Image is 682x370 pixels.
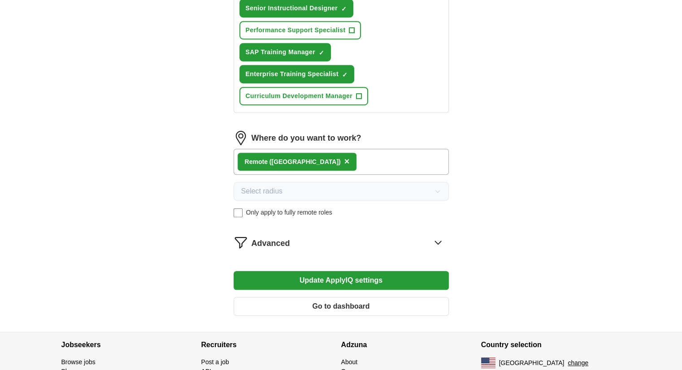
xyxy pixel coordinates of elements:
[246,47,315,57] span: SAP Training Manager
[201,358,229,366] a: Post a job
[239,65,354,83] button: Enterprise Training Specialist✓
[344,156,350,166] span: ×
[252,237,290,250] span: Advanced
[499,358,565,368] span: [GEOGRAPHIC_DATA]
[481,357,495,368] img: US flag
[234,208,243,217] input: Only apply to fully remote roles
[234,271,449,290] button: Update ApplyIQ settings
[234,297,449,316] button: Go to dashboard
[252,132,361,144] label: Where do you want to work?
[246,91,352,101] span: Curriculum Development Manager
[319,49,324,56] span: ✓
[246,208,332,217] span: Only apply to fully remote roles
[61,358,96,366] a: Browse jobs
[246,26,346,35] span: Performance Support Specialist
[234,235,248,250] img: filter
[342,71,348,78] span: ✓
[245,157,341,167] div: Remote ([GEOGRAPHIC_DATA])
[341,358,358,366] a: About
[344,155,350,168] button: ×
[241,186,283,197] span: Select radius
[239,87,368,105] button: Curriculum Development Manager
[239,21,361,39] button: Performance Support Specialist
[234,131,248,145] img: location.png
[234,182,449,201] button: Select radius
[341,5,347,13] span: ✓
[246,69,339,79] span: Enterprise Training Specialist
[246,4,338,13] span: Senior Instructional Designer
[481,332,621,357] h4: Country selection
[239,43,331,61] button: SAP Training Manager✓
[568,358,588,368] button: change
